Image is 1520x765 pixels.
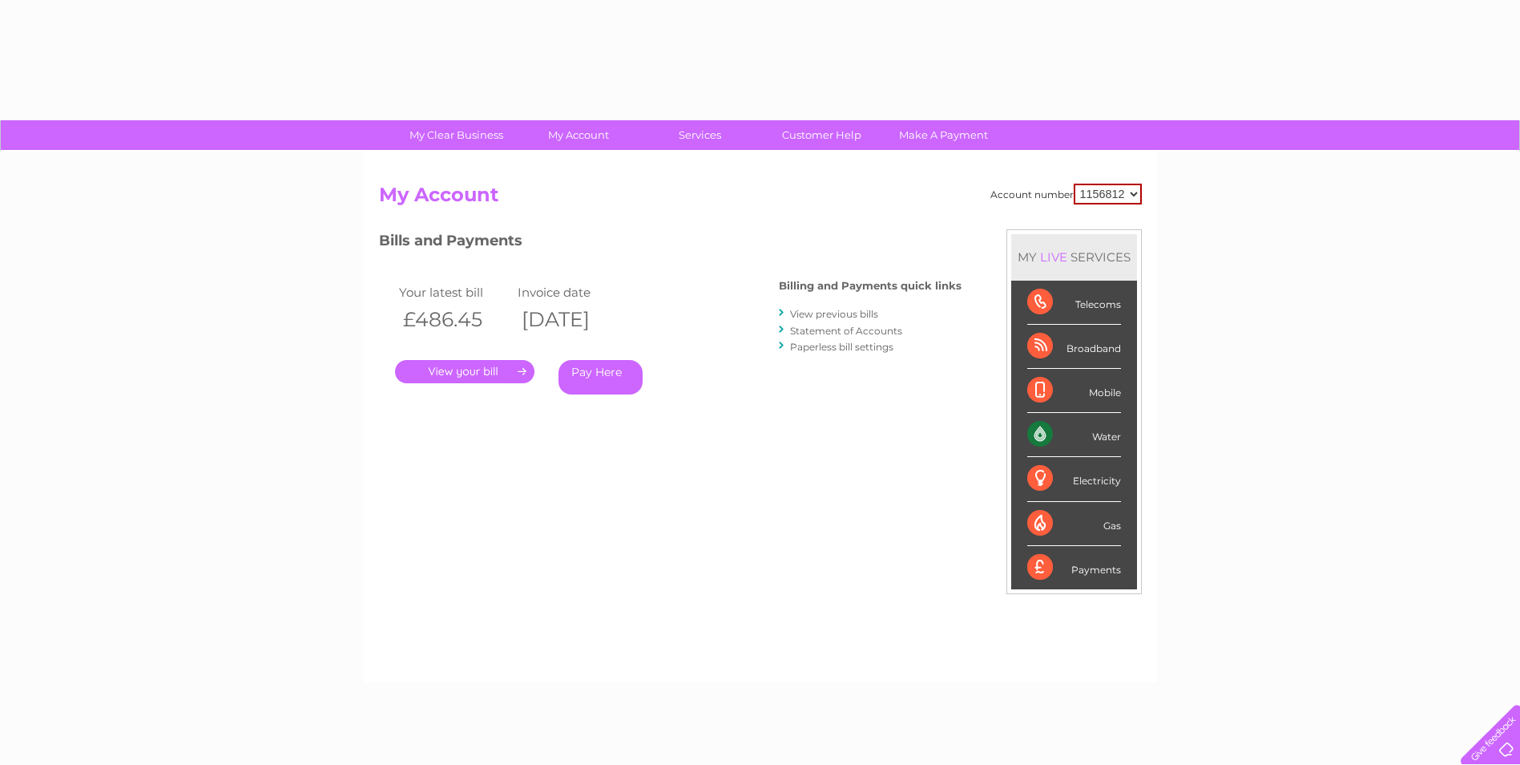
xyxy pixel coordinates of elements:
div: Telecoms [1027,281,1121,325]
a: My Account [512,120,644,150]
td: Your latest bill [395,281,514,303]
th: [DATE] [514,303,633,336]
a: Services [634,120,766,150]
h3: Bills and Payments [379,229,962,257]
div: Broadband [1027,325,1121,369]
h2: My Account [379,184,1142,214]
div: Mobile [1027,369,1121,413]
a: View previous bills [790,308,878,320]
div: LIVE [1037,249,1070,265]
th: £486.45 [395,303,514,336]
div: Gas [1027,502,1121,546]
h4: Billing and Payments quick links [779,280,962,292]
div: MY SERVICES [1011,234,1137,280]
a: Customer Help [756,120,888,150]
div: Payments [1027,546,1121,589]
div: Electricity [1027,457,1121,501]
a: . [395,360,534,383]
a: Pay Here [558,360,643,395]
a: My Clear Business [390,120,522,150]
td: Invoice date [514,281,633,303]
a: Make A Payment [877,120,1010,150]
a: Statement of Accounts [790,325,902,337]
div: Account number [990,184,1142,204]
div: Water [1027,413,1121,457]
a: Paperless bill settings [790,341,893,353]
